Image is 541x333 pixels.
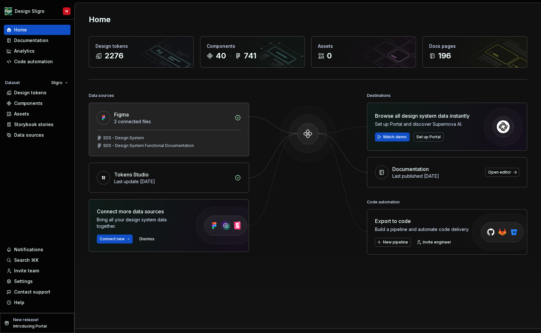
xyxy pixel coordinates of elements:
div: Invite team [14,268,39,274]
div: Design tokens [96,43,187,49]
a: Tokens StudioLast update [DATE] [89,163,249,193]
span: Set up Portal [416,134,441,140]
div: 2276 [104,51,123,61]
div: Documentation [392,165,429,173]
a: Figma2 connected filesSDS - Design SystemSDS - Design System Functional Documentation [89,103,249,156]
button: Set up Portal [413,132,444,141]
div: Code automation [14,58,53,65]
button: Dismiss [137,235,157,243]
button: Design SligroN [1,4,73,18]
a: Assets0 [311,36,416,68]
div: 196 [438,51,451,61]
div: 0 [327,51,332,61]
button: Watch demo [375,132,410,141]
div: Data sources [89,91,114,100]
a: Storybook stories [4,119,71,130]
div: Destinations [367,91,391,100]
div: Search ⌘K [14,257,38,263]
div: Last published [DATE] [392,173,481,179]
div: Data sources [14,132,44,138]
div: Assets [14,111,29,117]
div: Docs pages [429,43,520,49]
button: Connect new [97,235,133,243]
img: 1515fa79-85a1-47b9-9547-3b635611c5f8.png [4,7,12,15]
div: Notifications [14,246,43,253]
div: SDS - Design System [103,135,144,141]
a: Assets [4,109,71,119]
div: 2 connected files [114,118,231,125]
div: Figma [114,111,129,118]
a: Code automation [4,56,71,67]
div: Dataset [5,80,20,85]
a: Documentation [4,35,71,46]
button: Notifications [4,244,71,255]
div: Export to code [375,217,469,225]
div: Settings [14,278,33,285]
h2: Home [89,14,111,25]
a: Settings [4,276,71,286]
div: 741 [244,51,256,61]
div: Set up Portal and discover Supernova AI. [375,121,470,127]
div: SDS - Design System Functional Documentation [103,143,194,148]
div: Connect more data sources [97,208,183,215]
a: Home [4,25,71,35]
span: Sligro [51,80,62,85]
a: Design tokens [4,88,71,98]
button: Help [4,297,71,308]
div: Contact support [14,289,50,295]
div: N [65,9,68,14]
div: Tokens Studio [114,171,149,178]
div: Code automation [367,198,400,207]
a: Invite team [4,266,71,276]
div: Last update [DATE] [114,178,231,185]
button: Sligro [48,78,71,87]
div: Storybook stories [14,121,54,128]
div: Build a pipeline and automate code delivery. [375,226,469,233]
span: Dismiss [139,236,154,242]
div: Components [207,43,298,49]
div: Analytics [14,48,35,54]
div: Documentation [14,37,48,44]
div: Design tokens [14,90,46,96]
a: Docs pages196 [422,36,527,68]
a: Components40741 [200,36,305,68]
div: Browse all design system data instantly [375,112,470,120]
div: Assets [318,43,409,49]
div: Home [14,27,27,33]
div: Bring all your design system data together. [97,217,183,229]
span: Invite engineer [423,240,451,245]
span: Connect new [100,236,125,242]
span: Open editor [488,170,511,175]
button: New pipeline [375,238,411,247]
button: Contact support [4,287,71,297]
button: Search ⌘K [4,255,71,265]
a: Invite engineer [415,238,454,247]
span: Watch demo [383,134,407,140]
div: Design Sligro [15,8,45,14]
a: Open editor [485,168,519,177]
p: Introducing Portal [13,324,47,329]
a: Design tokens2276 [89,36,194,68]
a: Analytics [4,46,71,56]
a: Components [4,98,71,108]
p: New release! [13,317,38,322]
span: New pipeline [383,240,408,245]
a: Data sources [4,130,71,140]
div: Components [14,100,43,107]
div: Help [14,299,24,306]
div: 40 [216,51,226,61]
